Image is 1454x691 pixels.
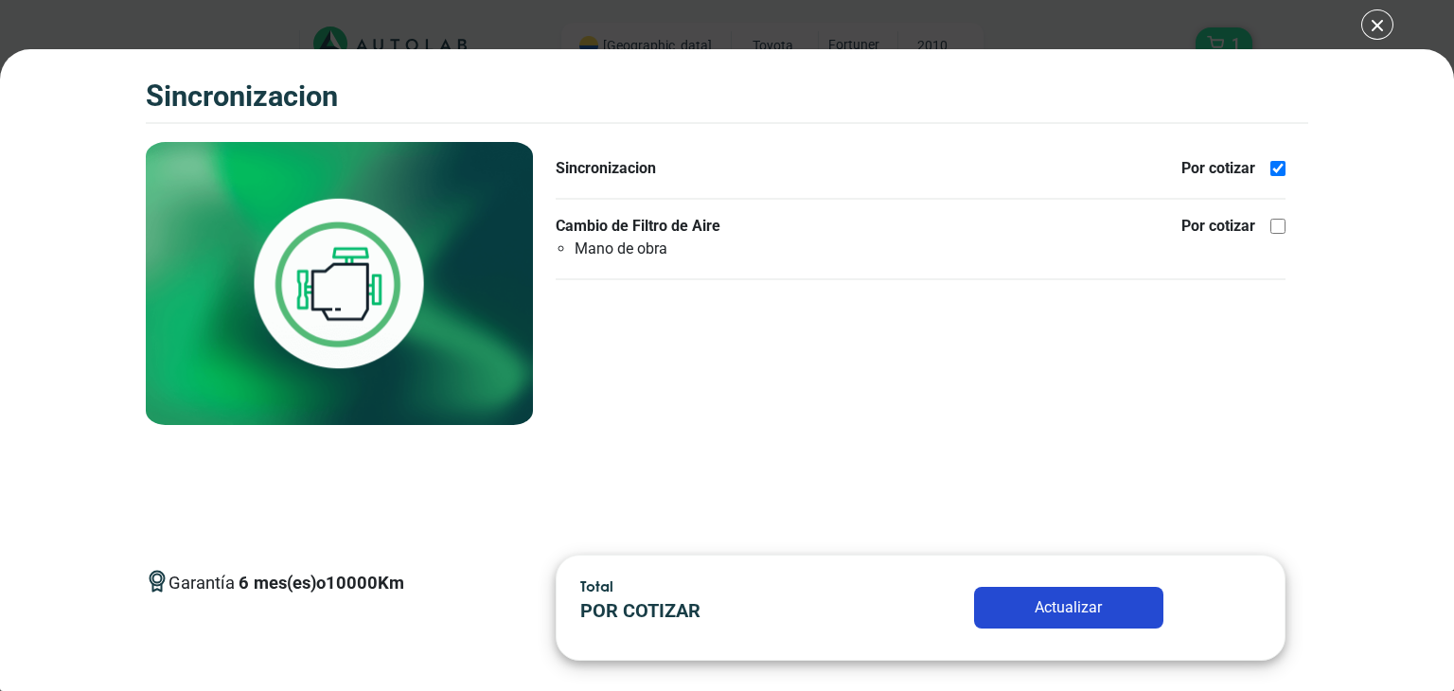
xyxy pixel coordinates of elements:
[239,570,404,596] p: 6 mes(es) o 10000 Km
[580,597,847,626] p: POR COTIZAR
[146,80,338,115] h3: SINCRONIZACION
[974,587,1163,629] button: Actualizar
[580,577,613,594] span: Total
[575,238,773,260] li: Mano de obra
[556,215,773,238] p: Cambio de Filtro de Aire
[168,570,404,611] span: Garantía
[556,157,773,180] p: Sincronizacion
